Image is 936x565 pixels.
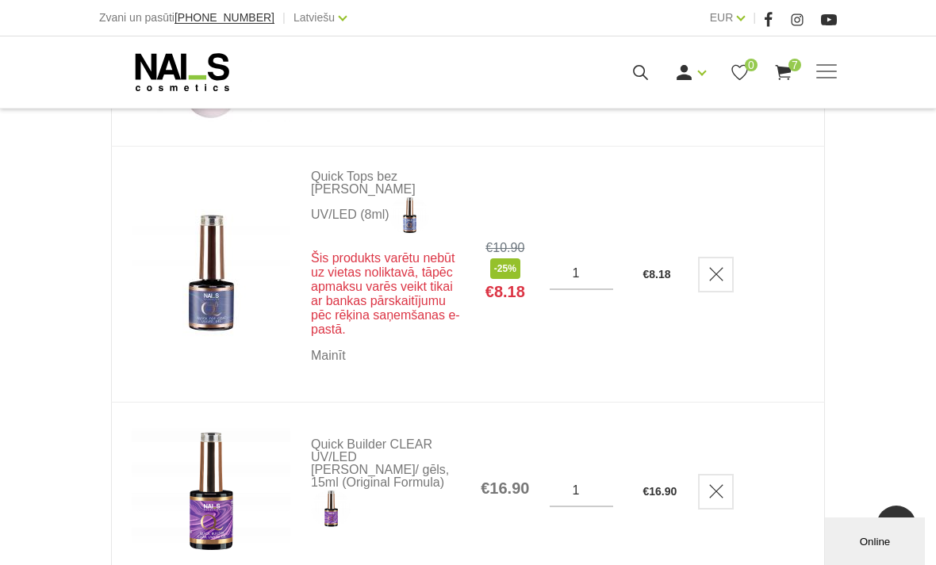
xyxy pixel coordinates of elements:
a: 0 [730,63,750,82]
a: Quick Builder CLEAR UV/LED [PERSON_NAME]/ gēls, 15ml (Original Formula) [311,438,460,529]
span: -25% [490,258,520,278]
span: €8.18 [485,282,525,301]
a: [PHONE_NUMBER] [175,12,274,24]
s: €10.90 [485,241,524,254]
p: Šis produkts varētu nebūt uz vietas noliktavā, tāpēc apmaksu varēs veikt tikai ar bankas pārskait... [311,251,460,337]
span: € [643,485,649,498]
img: <p>Quick Builder Clear – caurspīdīga bāze/gēls. Šī bāze/gēls ir unikāls produkts ar daudz izmanto... [311,489,351,529]
a: Delete [698,257,734,292]
span: 0 [745,59,758,71]
span: € [643,268,649,281]
a: Delete [311,349,460,362]
div: Zvani un pasūti [99,8,274,28]
img: Virsējais pārklājums bez lipīgā slāņa. Nodrošina izcilu spīdumu manikīram līdz pat nākamajai prof... [389,196,429,235]
span: | [753,8,756,28]
img: Quick Tops bez lipīgā slāņa UV/LED (8ml) [132,209,290,339]
span: 7 [788,59,801,71]
span: €16.90 [481,479,529,498]
a: Delete [698,474,734,510]
a: Latviešu [293,8,335,27]
a: 7 [773,63,793,82]
a: Quick Tops bez [PERSON_NAME] UV/LED (8ml) [311,170,460,235]
iframe: chat widget [825,514,928,565]
span: [PHONE_NUMBER] [175,11,274,24]
span: 8.18 [649,268,670,281]
a: EUR [710,8,734,27]
span: | [282,8,286,28]
img: Quick Builder CLEAR UV/LED bāze/ gēls, 15ml (Original Formula) [132,426,290,556]
span: 16.90 [649,485,677,498]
